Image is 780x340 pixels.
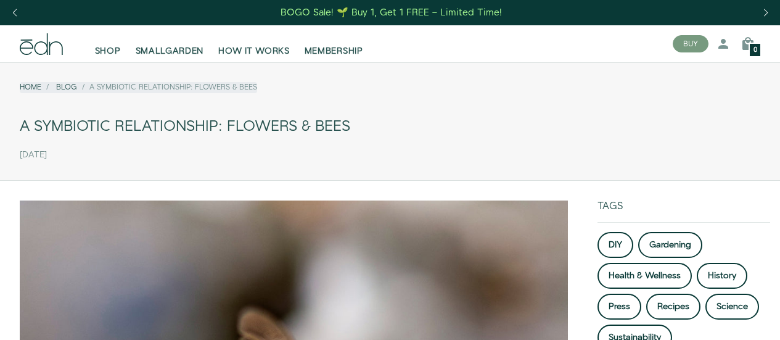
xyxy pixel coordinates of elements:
[685,303,768,334] iframe: Opens a widget where you can find more information
[281,6,502,19] div: BOGO Sale! 🌱 Buy 1, Get 1 FREE – Limited Time!
[128,30,211,57] a: SMALLGARDEN
[20,113,760,141] div: A Symbiotic Relationship: Flowers & Bees
[211,30,297,57] a: HOW IT WORKS
[218,45,289,57] span: HOW IT WORKS
[646,294,700,320] a: Recipes
[305,45,363,57] span: MEMBERSHIP
[20,82,41,93] a: Home
[597,201,770,222] div: Tags
[20,82,257,93] nav: breadcrumbs
[597,263,692,289] a: Health & Wellness
[20,150,47,160] time: [DATE]
[638,232,702,258] a: Gardening
[697,263,747,289] a: History
[88,30,128,57] a: SHOP
[77,82,257,93] li: A Symbiotic Relationship: Flowers & Bees
[95,45,121,57] span: SHOP
[705,294,759,320] a: Science
[673,35,708,52] button: BUY
[279,3,503,22] a: BOGO Sale! 🌱 Buy 1, Get 1 FREE – Limited Time!
[597,294,641,320] a: Press
[136,45,204,57] span: SMALLGARDEN
[56,82,77,93] a: Blog
[297,30,371,57] a: MEMBERSHIP
[597,232,633,258] a: DIY
[753,47,757,54] span: 0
